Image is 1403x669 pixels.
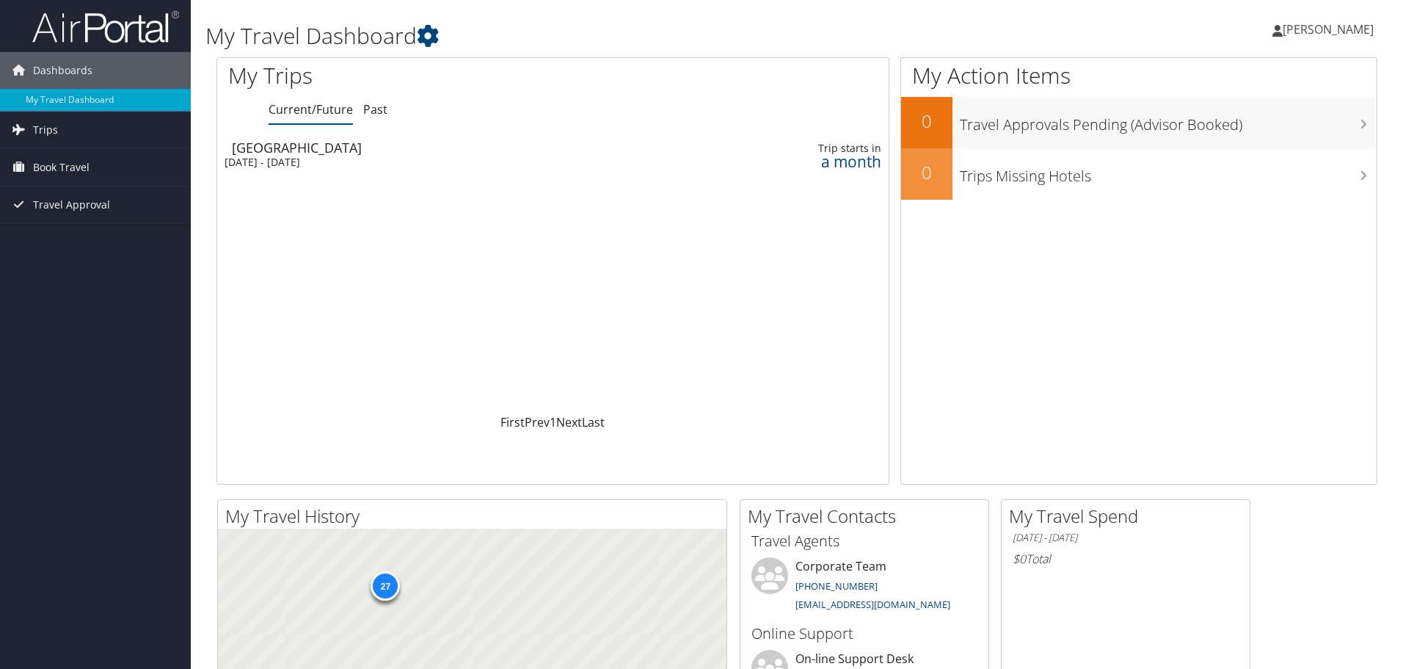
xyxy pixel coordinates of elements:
span: Dashboards [33,52,92,89]
a: Prev [525,414,550,430]
a: Next [556,414,582,430]
span: Travel Approval [33,187,110,223]
a: Past [363,101,387,117]
div: [GEOGRAPHIC_DATA] [232,141,645,154]
li: Corporate Team [744,557,985,618]
div: Trip starts in [729,142,881,155]
a: [PERSON_NAME] [1272,7,1388,51]
a: 0Trips Missing Hotels [901,148,1377,200]
h6: Total [1013,551,1239,567]
div: 27 [371,571,400,600]
a: Current/Future [269,101,353,117]
div: [DATE] - [DATE] [225,156,638,169]
a: Last [582,414,605,430]
a: [PHONE_NUMBER] [795,579,878,593]
a: 1 [550,414,556,430]
h2: My Travel Contacts [748,504,988,529]
span: [PERSON_NAME] [1283,21,1374,37]
h2: 0 [901,160,952,185]
h2: My Travel Spend [1009,504,1250,529]
span: $0 [1013,551,1026,567]
a: [EMAIL_ADDRESS][DOMAIN_NAME] [795,598,950,611]
span: Trips [33,112,58,148]
h6: [DATE] - [DATE] [1013,531,1239,545]
img: airportal-logo.png [32,10,179,44]
h3: Trips Missing Hotels [960,159,1377,187]
h2: My Travel History [225,504,726,529]
h3: Travel Approvals Pending (Advisor Booked) [960,107,1377,135]
h3: Travel Agents [751,531,977,552]
h1: My Trips [228,60,598,91]
a: First [500,414,525,430]
span: Book Travel [33,149,90,186]
a: 0Travel Approvals Pending (Advisor Booked) [901,97,1377,148]
h3: Online Support [751,623,977,644]
h1: My Travel Dashboard [205,21,994,51]
div: a month [729,155,881,168]
h1: My Action Items [901,60,1377,91]
h2: 0 [901,109,952,134]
